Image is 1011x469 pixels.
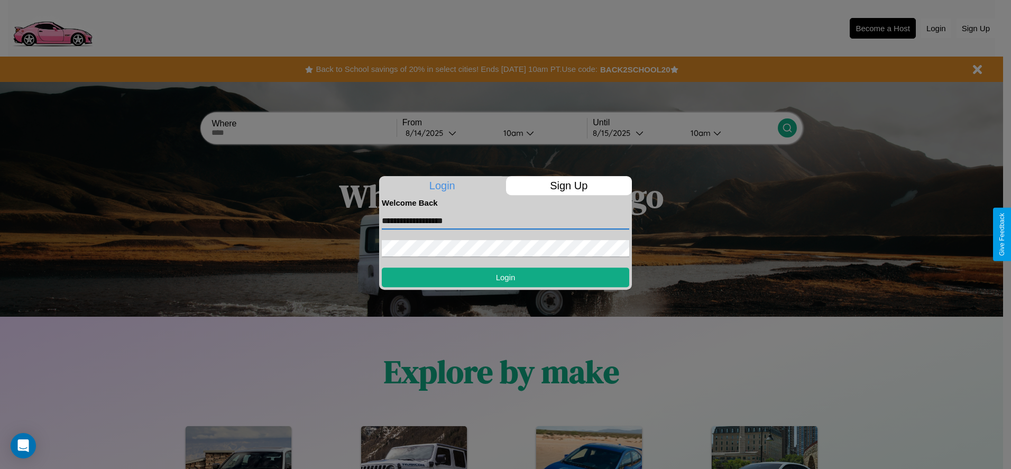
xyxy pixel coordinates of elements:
[11,433,36,458] div: Open Intercom Messenger
[506,176,632,195] p: Sign Up
[379,176,505,195] p: Login
[382,268,629,287] button: Login
[998,213,1006,256] div: Give Feedback
[382,198,629,207] h4: Welcome Back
